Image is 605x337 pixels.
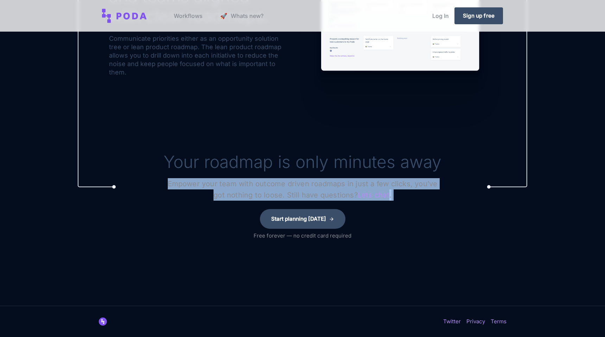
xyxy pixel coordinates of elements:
[466,317,485,326] a: Privacy
[358,189,389,201] a: Lets chat
[109,34,283,77] div: Communicate priorities either as an opportunity solution tree or lean product roadmap. The lean p...
[220,10,229,21] span: launch
[491,317,507,326] a: Terms
[254,232,351,240] p: Free forever — no credit card required
[454,7,503,24] a: Sign up free
[427,2,454,29] a: Log In
[168,2,208,29] a: Workflows
[102,9,147,23] img: Poda: Opportunity solution trees
[215,2,269,29] a: launch Whats new?
[98,317,107,326] img: Poda: Product Planning
[168,180,438,199] span: Empower your team with outcome driven roadmaps in just a few clicks, you’ve got nothing to loose....
[260,209,345,229] a: Start planning [DATE]
[443,317,461,326] a: Twitter
[164,151,441,173] h1: Your roadmap is only minutes away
